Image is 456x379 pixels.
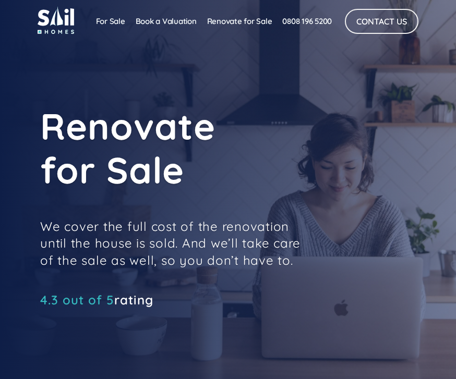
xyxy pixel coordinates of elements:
[40,295,153,305] div: rating
[40,218,301,268] p: We cover the full cost of the renovation until the house is sold. And we’ll take care of the sale...
[277,11,337,32] a: 0808 196 5200
[40,292,114,308] span: 4.3 out of 5
[38,6,74,34] img: sail home logo
[130,11,202,32] a: Book a Valuation
[40,104,416,192] h1: Renovate for Sale
[345,9,418,34] a: Contact Us
[91,11,130,32] a: For Sale
[40,295,153,305] a: 4.3 out of 5rating
[202,11,278,32] a: Renovate for Sale
[40,310,197,323] iframe: Customer reviews powered by Trustpilot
